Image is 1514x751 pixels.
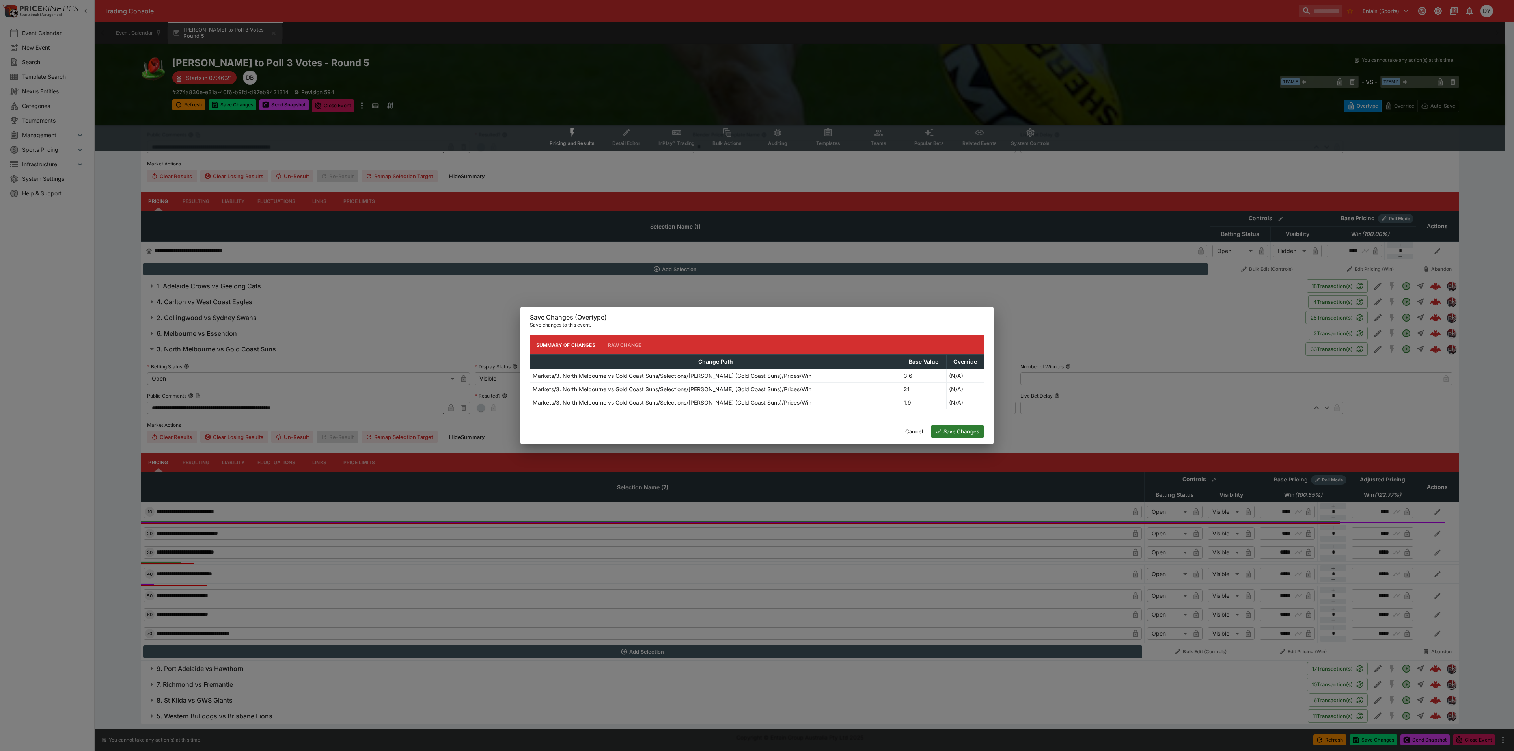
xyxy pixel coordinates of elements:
button: Summary of Changes [530,335,602,354]
td: (N/A) [946,383,984,396]
th: Base Value [901,355,946,369]
th: Change Path [530,355,901,369]
p: Markets/3. North Melbourne vs Gold Coast Suns/Selections/[PERSON_NAME] (Gold Coast Suns)/Prices/Win [533,372,811,380]
th: Override [946,355,984,369]
button: Cancel [901,425,928,438]
td: (N/A) [946,396,984,409]
h6: Save Changes (Overtype) [530,313,984,322]
td: 1.9 [901,396,946,409]
p: Markets/3. North Melbourne vs Gold Coast Suns/Selections/[PERSON_NAME] (Gold Coast Suns)/Prices/Win [533,385,811,393]
p: Markets/3. North Melbourne vs Gold Coast Suns/Selections/[PERSON_NAME] (Gold Coast Suns)/Prices/Win [533,398,811,407]
td: 21 [901,383,946,396]
td: (N/A) [946,369,984,383]
td: 3.6 [901,369,946,383]
button: Save Changes [931,425,984,438]
button: Raw Change [602,335,648,354]
p: Save changes to this event. [530,321,984,329]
